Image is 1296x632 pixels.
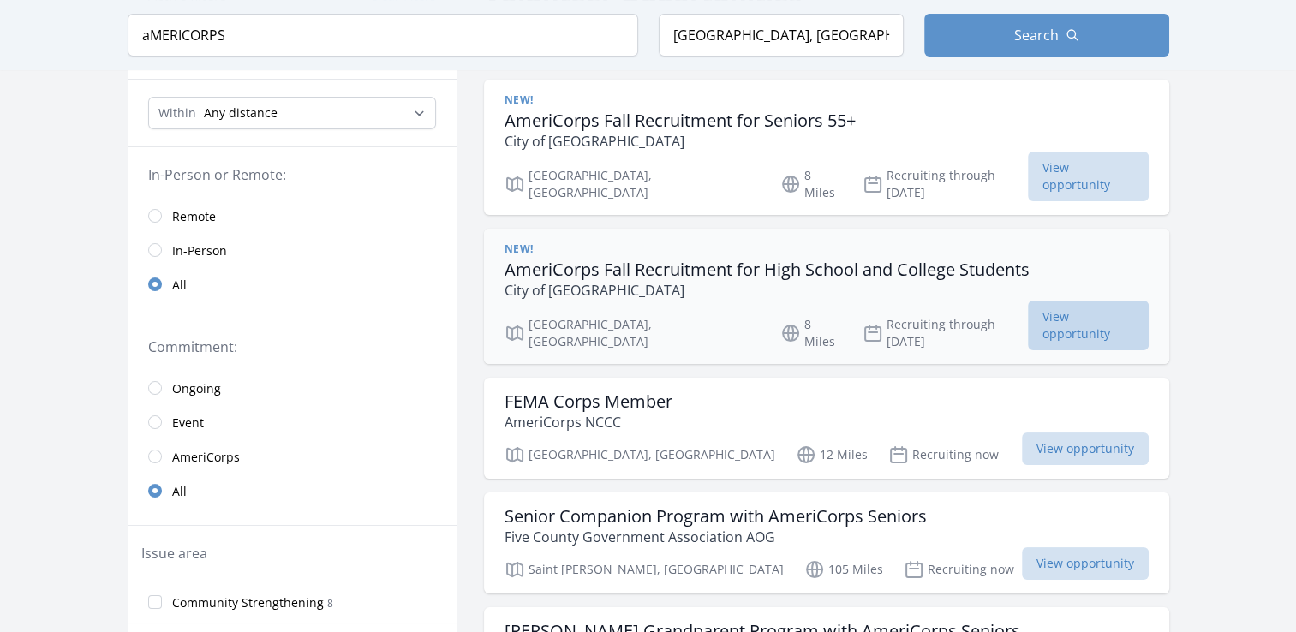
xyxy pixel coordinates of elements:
span: View opportunity [1022,432,1149,465]
h3: Senior Companion Program with AmeriCorps Seniors [505,506,927,527]
span: New! [505,242,534,256]
a: All [128,474,457,508]
a: AmeriCorps [128,439,457,474]
p: Recruiting through [DATE] [863,316,1028,350]
span: Remote [172,208,216,225]
a: All [128,267,457,301]
legend: Issue area [141,543,207,563]
a: Senior Companion Program with AmeriCorps Seniors Five County Government Association AOG Saint [PE... [484,492,1169,593]
span: All [172,277,187,294]
a: New! AmeriCorps Fall Recruitment for High School and College Students City of [GEOGRAPHIC_DATA] [... [484,229,1169,364]
input: Community Strengthening 8 [148,595,162,609]
p: Recruiting now [904,559,1014,580]
p: AmeriCorps NCCC [505,412,672,432]
span: Ongoing [172,380,221,397]
span: Event [172,414,204,432]
p: 8 Miles [780,316,842,350]
p: Saint [PERSON_NAME], [GEOGRAPHIC_DATA] [505,559,784,580]
p: [GEOGRAPHIC_DATA], [GEOGRAPHIC_DATA] [505,167,761,201]
span: Search [1014,25,1059,45]
a: Event [128,405,457,439]
p: Recruiting through [DATE] [863,167,1028,201]
span: New! [505,93,534,107]
span: 8 [327,596,333,611]
a: FEMA Corps Member AmeriCorps NCCC [GEOGRAPHIC_DATA], [GEOGRAPHIC_DATA] 12 Miles Recruiting now Vi... [484,378,1169,479]
select: Search Radius [148,97,436,129]
input: Keyword [128,14,638,57]
span: View opportunity [1028,301,1149,350]
input: Location [659,14,904,57]
span: Community Strengthening [172,594,324,611]
span: View opportunity [1028,152,1149,201]
p: 105 Miles [804,559,883,580]
p: [GEOGRAPHIC_DATA], [GEOGRAPHIC_DATA] [505,444,775,465]
h3: AmeriCorps Fall Recruitment for Seniors 55+ [505,110,856,131]
legend: In-Person or Remote: [148,164,436,185]
p: [GEOGRAPHIC_DATA], [GEOGRAPHIC_DATA] [505,316,761,350]
h3: AmeriCorps Fall Recruitment for High School and College Students [505,259,1030,280]
p: City of [GEOGRAPHIC_DATA] [505,131,856,152]
span: In-Person [172,242,227,259]
button: Search [924,14,1169,57]
h3: FEMA Corps Member [505,391,672,412]
p: 12 Miles [796,444,868,465]
span: All [172,483,187,500]
span: AmeriCorps [172,449,240,466]
a: In-Person [128,233,457,267]
p: Five County Government Association AOG [505,527,927,547]
span: View opportunity [1022,547,1149,580]
a: Ongoing [128,371,457,405]
a: New! AmeriCorps Fall Recruitment for Seniors 55+ City of [GEOGRAPHIC_DATA] [GEOGRAPHIC_DATA], [GE... [484,80,1169,215]
a: Remote [128,199,457,233]
p: City of [GEOGRAPHIC_DATA] [505,280,1030,301]
p: Recruiting now [888,444,999,465]
legend: Commitment: [148,337,436,357]
p: 8 Miles [780,167,842,201]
